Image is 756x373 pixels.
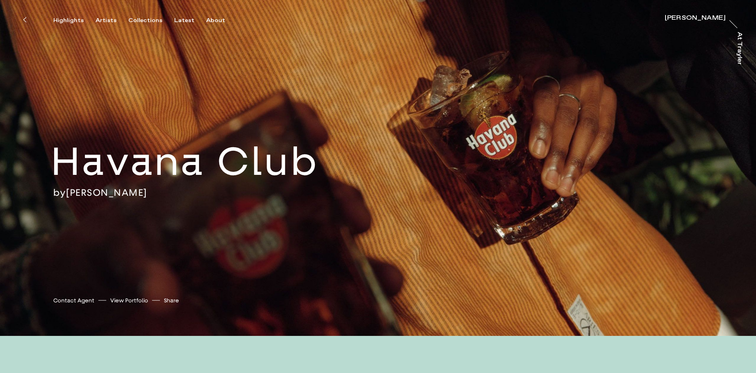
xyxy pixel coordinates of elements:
[53,187,66,199] span: by
[66,187,147,199] a: [PERSON_NAME]
[53,296,94,305] a: Contact Agent
[128,17,174,24] button: Collections
[110,296,148,305] a: View Portfolio
[96,17,117,24] div: Artists
[96,17,128,24] button: Artists
[735,32,743,64] a: At Trayler
[53,17,96,24] button: Highlights
[51,137,372,187] h2: Havana Club
[53,17,84,24] div: Highlights
[164,295,179,306] button: Share
[174,17,206,24] button: Latest
[128,17,162,24] div: Collections
[736,32,743,66] div: At Trayler
[206,17,225,24] div: About
[174,17,194,24] div: Latest
[206,17,237,24] button: About
[665,15,726,23] a: [PERSON_NAME]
